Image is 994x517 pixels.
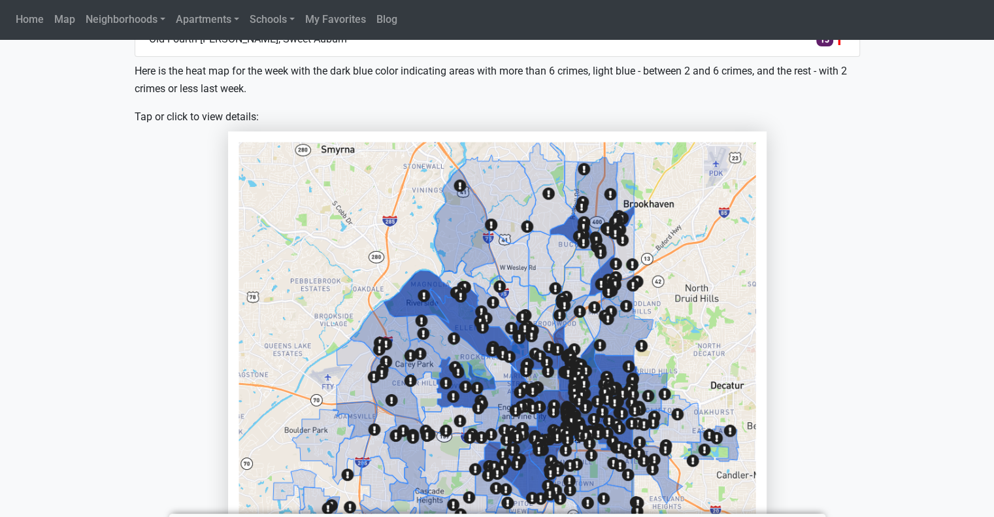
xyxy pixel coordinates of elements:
[16,13,44,25] span: Home
[300,7,371,33] a: My Favorites
[149,31,347,47] span: Old Fourth [PERSON_NAME], Sweet Auburn
[148,31,846,49] a: Old Fourth [PERSON_NAME], Sweet Auburn15
[86,13,157,25] span: Neighborhoods
[371,7,403,33] a: Blog
[305,13,366,25] span: My Favorites
[244,7,300,33] a: Schools
[250,13,287,25] span: Schools
[135,108,860,125] p: Tap or click to view details:
[176,13,231,25] span: Apartments
[80,7,171,33] a: Neighborhoods
[376,13,397,25] span: Blog
[10,7,49,33] a: Home
[171,7,244,33] a: Apartments
[816,33,833,46] span: 15
[54,13,75,25] span: Map
[135,62,860,97] p: Here is the heat map for the week with the dark blue color indicating areas with more than 6 crim...
[49,7,80,33] a: Map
